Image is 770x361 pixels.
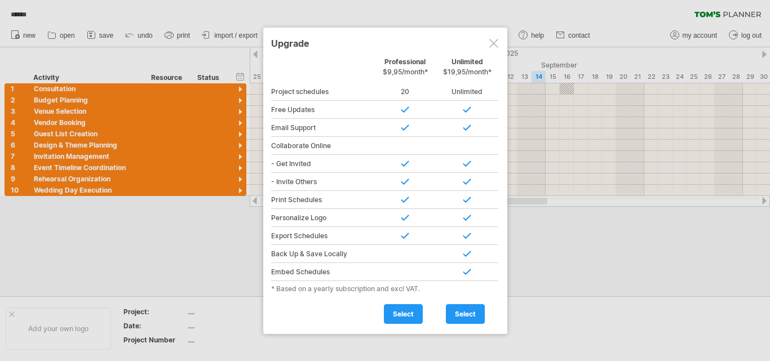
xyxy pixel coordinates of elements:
[436,83,498,101] div: Unlimited
[271,284,499,293] div: * Based on a yearly subscription and excl VAT.
[271,137,374,155] div: Collaborate Online
[271,263,374,281] div: Embed Schedules
[374,57,436,82] div: Professional
[271,245,374,263] div: Back Up & Save Locally
[374,83,436,101] div: 20
[446,304,485,324] a: select
[383,68,428,76] span: $9,95/month*
[271,155,374,173] div: - Get Invited
[271,33,499,53] div: Upgrade
[443,68,492,76] span: $19,95/month*
[271,191,374,209] div: Print Schedules
[436,57,498,82] div: Unlimited
[384,304,423,324] a: select
[271,209,374,227] div: Personalize Logo
[271,83,374,101] div: Project schedules
[271,227,374,245] div: Export Schedules
[271,101,374,119] div: Free Updates
[271,119,374,137] div: Email Support
[271,173,374,191] div: - Invite Others
[455,310,476,318] span: select
[393,310,414,318] span: select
